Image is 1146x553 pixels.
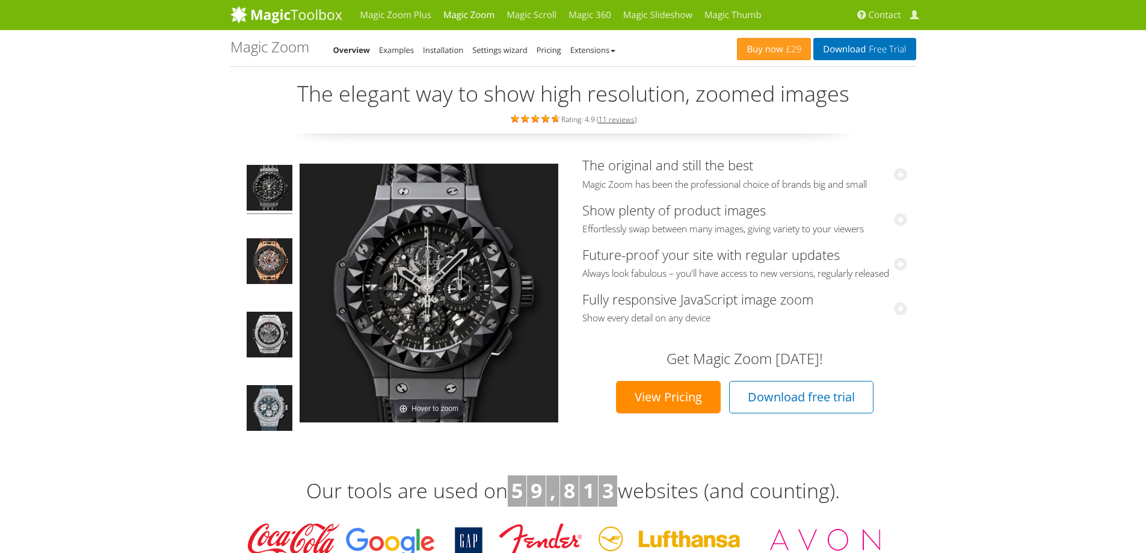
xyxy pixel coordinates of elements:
[333,45,371,55] a: Overview
[245,237,294,289] a: Big Bang Ferrari King Gold Carbon
[230,82,916,106] h2: The elegant way to show high resolution, zoomed images
[813,38,916,60] a: DownloadFree Trial
[582,312,907,324] span: Show every detail on any device
[737,38,811,60] a: Buy now£29
[531,477,542,504] b: 9
[245,164,294,215] a: Big Bang Depeche Mode
[582,268,907,280] span: Always look fabulous – you'll have access to new versions, regularly released
[247,385,292,434] img: Big Bang Jeans - Magic Zoom Demo
[582,223,907,235] span: Effortlessly swap between many images, giving variety to your viewers
[594,351,895,366] h3: Get Magic Zoom [DATE]!
[245,310,294,362] a: Big Bang Unico Titanium
[247,165,292,214] img: Big Bang Depeche Mode - Magic Zoom Demo
[472,45,528,55] a: Settings wizard
[245,384,294,436] a: Big Bang Jeans
[230,39,309,55] h1: Magic Zoom
[582,179,907,191] span: Magic Zoom has been the professional choice of brands big and small
[379,45,414,55] a: Examples
[582,246,907,280] a: Future-proof your site with regular updatesAlways look fabulous – you'll have access to new versi...
[230,475,916,507] h3: Our tools are used on websites (and counting).
[599,114,635,125] a: 11 reviews
[247,312,292,361] img: Big Bang Unico Titanium - Magic Zoom Demo
[570,45,615,55] a: Extensions
[511,477,523,504] b: 5
[564,477,575,504] b: 8
[230,5,342,23] img: MagicToolbox.com - Image tools for your website
[602,477,614,504] b: 3
[866,45,906,54] span: Free Trial
[869,9,901,21] span: Contact
[582,156,907,190] a: The original and still the bestMagic Zoom has been the professional choice of brands big and small
[583,477,594,504] b: 1
[423,45,463,55] a: Installation
[582,290,907,324] a: Fully responsive JavaScript image zoomShow every detail on any device
[230,112,916,125] div: Rating: 4.9 ( )
[783,45,802,54] span: £29
[550,477,556,504] b: ,
[582,201,907,235] a: Show plenty of product imagesEffortlessly swap between many images, giving variety to your viewers
[300,164,558,422] a: Hover to zoom
[247,238,292,288] img: Big Bang Ferrari King Gold Carbon
[729,381,873,413] a: Download free trial
[537,45,561,55] a: Pricing
[616,381,721,413] a: View Pricing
